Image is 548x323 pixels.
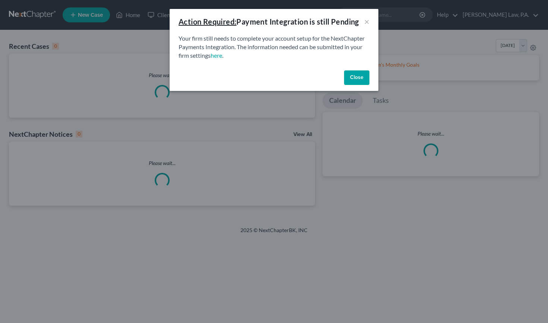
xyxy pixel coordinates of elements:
[344,70,369,85] button: Close
[364,17,369,26] button: ×
[179,34,369,60] p: Your firm still needs to complete your account setup for the NextChapter Payments Integration. Th...
[211,52,222,59] a: here
[179,17,236,26] u: Action Required:
[179,16,359,27] div: Payment Integration is still Pending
